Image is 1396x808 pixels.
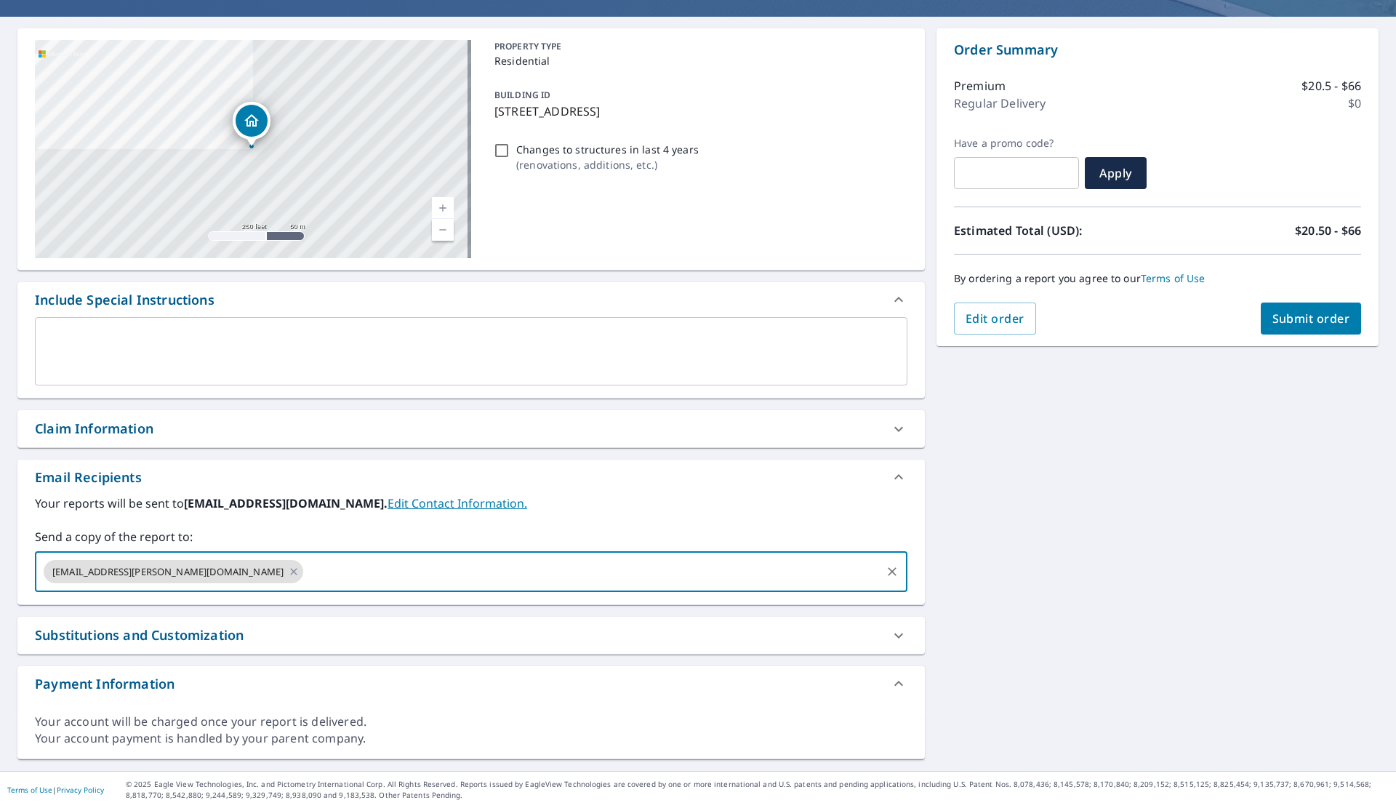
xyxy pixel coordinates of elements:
[35,468,142,487] div: Email Recipients
[954,303,1036,335] button: Edit order
[35,674,174,694] div: Payment Information
[17,282,925,317] div: Include Special Instructions
[954,272,1361,285] p: By ordering a report you agree to our
[44,560,303,583] div: [EMAIL_ADDRESS][PERSON_NAME][DOMAIN_NAME]
[432,219,454,241] a: Current Level 17, Zoom Out
[494,53,902,68] p: Residential
[954,40,1361,60] p: Order Summary
[35,713,907,730] div: Your account will be charged once your report is delivered.
[17,410,925,447] div: Claim Information
[954,77,1006,95] p: Premium
[954,137,1079,150] label: Have a promo code?
[1272,311,1350,327] span: Submit order
[7,785,104,794] p: |
[432,197,454,219] a: Current Level 17, Zoom In
[7,785,52,795] a: Terms of Use
[882,561,902,582] button: Clear
[516,157,699,172] p: ( renovations, additions, etc. )
[1085,157,1147,189] button: Apply
[1096,165,1135,181] span: Apply
[1301,77,1361,95] p: $20.5 - $66
[233,102,270,147] div: Dropped pin, building 1, Residential property, 1620 Edenderry Ct Garner, NC 27529
[35,290,214,310] div: Include Special Instructions
[35,528,907,545] label: Send a copy of the report to:
[954,222,1158,239] p: Estimated Total (USD):
[57,785,104,795] a: Privacy Policy
[17,460,925,495] div: Email Recipients
[1348,95,1361,112] p: $0
[494,103,902,120] p: [STREET_ADDRESS]
[184,495,388,511] b: [EMAIL_ADDRESS][DOMAIN_NAME].
[17,617,925,654] div: Substitutions and Customization
[35,495,907,512] label: Your reports will be sent to
[494,40,902,53] p: PROPERTY TYPE
[35,625,244,645] div: Substitutions and Customization
[516,142,699,157] p: Changes to structures in last 4 years
[126,779,1389,801] p: © 2025 Eagle View Technologies, Inc. and Pictometry International Corp. All Rights Reserved. Repo...
[1295,222,1361,239] p: $20.50 - $66
[44,565,292,579] span: [EMAIL_ADDRESS][PERSON_NAME][DOMAIN_NAME]
[388,495,527,511] a: EditContactInfo
[494,89,550,101] p: BUILDING ID
[966,311,1024,327] span: Edit order
[35,419,153,439] div: Claim Information
[35,730,907,747] div: Your account payment is handled by your parent company.
[1141,271,1206,285] a: Terms of Use
[954,95,1046,112] p: Regular Delivery
[1261,303,1362,335] button: Submit order
[17,666,925,701] div: Payment Information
